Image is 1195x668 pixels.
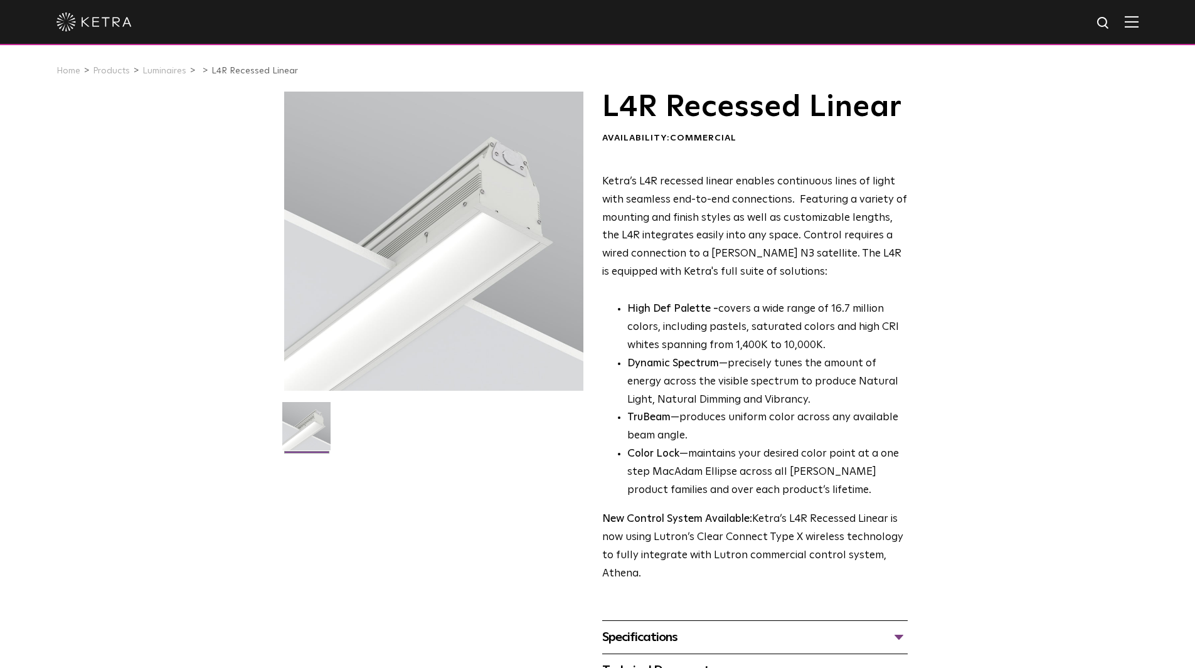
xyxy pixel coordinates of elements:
[56,13,132,31] img: ketra-logo-2019-white
[93,66,130,75] a: Products
[602,173,908,282] p: Ketra’s L4R recessed linear enables continuous lines of light with seamless end-to-end connection...
[627,300,908,355] p: covers a wide range of 16.7 million colors, including pastels, saturated colors and high CRI whit...
[670,134,736,142] span: Commercial
[1125,16,1139,28] img: Hamburger%20Nav.svg
[142,66,186,75] a: Luminaires
[627,412,671,423] strong: TruBeam
[602,92,908,123] h1: L4R Recessed Linear
[627,355,908,410] li: —precisely tunes the amount of energy across the visible spectrum to produce Natural Light, Natur...
[627,448,679,459] strong: Color Lock
[602,132,908,145] div: Availability:
[211,66,298,75] a: L4R Recessed Linear
[56,66,80,75] a: Home
[627,358,719,369] strong: Dynamic Spectrum
[602,511,908,583] p: Ketra’s L4R Recessed Linear is now using Lutron’s Clear Connect Type X wireless technology to ful...
[627,445,908,500] li: —maintains your desired color point at a one step MacAdam Ellipse across all [PERSON_NAME] produc...
[627,409,908,445] li: —produces uniform color across any available beam angle.
[602,514,752,524] strong: New Control System Available:
[282,402,331,460] img: L4R-2021-Web-Square
[1096,16,1112,31] img: search icon
[602,627,908,647] div: Specifications
[627,304,718,314] strong: High Def Palette -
